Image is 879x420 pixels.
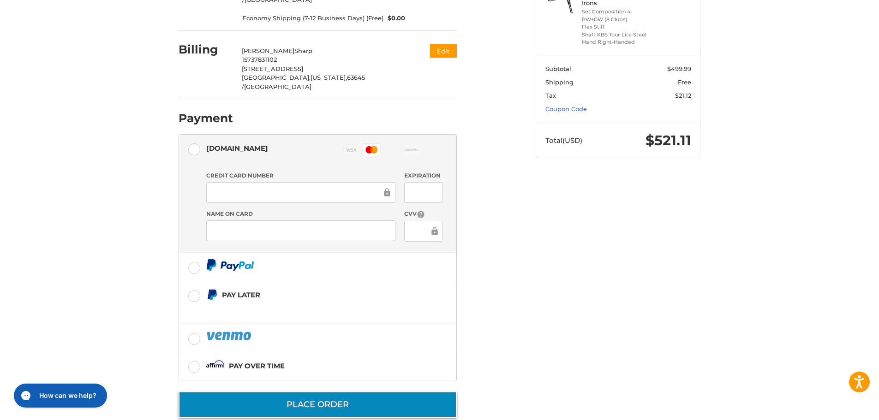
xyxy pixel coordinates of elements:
[206,259,254,271] img: PayPal icon
[242,56,277,63] span: 15737831102
[383,14,406,23] span: $0.00
[667,65,691,72] span: $499.99
[206,172,395,180] label: Credit Card Number
[242,65,303,72] span: [STREET_ADDRESS]
[545,65,571,72] span: Subtotal
[582,23,652,31] li: Flex Stiff
[582,8,652,23] li: Set Composition 4-PW+GW (8 Clubs)
[582,31,652,39] li: Shaft KBS Tour Lite Steel
[222,287,399,302] div: Pay Later
[206,304,399,313] iframe: PayPal Message 1
[545,78,574,86] span: Shipping
[242,74,311,81] span: [GEOGRAPHIC_DATA],
[206,210,395,218] label: Name on Card
[229,358,285,373] div: Pay over time
[675,92,691,99] span: $21.12
[545,105,587,112] a: Coupon Code
[545,136,582,145] span: Total (USD)
[294,47,312,54] span: Sharp
[430,44,457,58] button: Edit
[206,289,218,301] img: Pay Later icon
[582,38,652,46] li: Hand Right-Handed
[206,330,253,342] img: PayPal icon
[242,14,383,23] span: Economy Shipping (7-12 Business Days) (Free)
[179,391,457,418] button: Place Order
[206,141,268,156] div: [DOMAIN_NAME]
[646,132,691,149] span: $521.11
[206,360,225,372] img: Affirm icon
[242,74,365,90] span: 63645 /
[545,92,556,99] span: Tax
[179,111,233,125] h2: Payment
[9,380,110,411] iframe: Gorgias live chat messenger
[242,47,294,54] span: [PERSON_NAME]
[311,74,347,81] span: [US_STATE],
[404,210,442,219] label: CVV
[244,83,311,90] span: [GEOGRAPHIC_DATA]
[179,42,233,57] h2: Billing
[404,172,442,180] label: Expiration
[678,78,691,86] span: Free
